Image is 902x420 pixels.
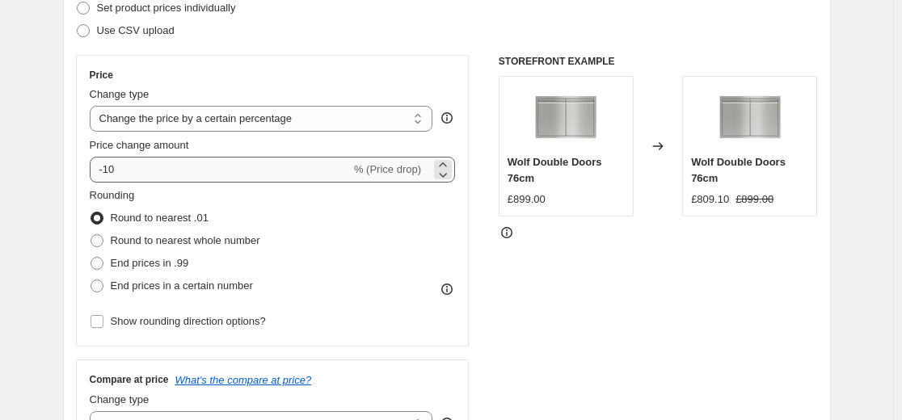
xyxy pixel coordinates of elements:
[533,85,598,149] img: wolf-double-doors-76cm-834262_80x.jpg
[508,156,602,184] span: Wolf Double Doors 76cm
[90,189,135,201] span: Rounding
[90,157,351,183] input: -15
[90,69,113,82] h3: Price
[111,234,260,246] span: Round to nearest whole number
[111,212,209,224] span: Round to nearest .01
[111,279,253,292] span: End prices in a certain number
[439,110,455,126] div: help
[175,374,312,386] button: What's the compare at price?
[111,257,189,269] span: End prices in .99
[736,191,773,208] strike: £899.00
[691,156,786,184] span: Wolf Double Doors 76cm
[111,315,266,327] span: Show rounding direction options?
[90,373,169,386] h3: Compare at price
[499,55,818,68] h6: STOREFRONT EXAMPLE
[508,191,546,208] div: £899.00
[354,163,421,175] span: % (Price drop)
[97,2,236,14] span: Set product prices individually
[90,393,150,405] span: Change type
[97,24,175,36] span: Use CSV upload
[691,191,729,208] div: £809.10
[90,88,150,100] span: Change type
[718,85,782,149] img: wolf-double-doors-76cm-834262_80x.jpg
[90,139,189,151] span: Price change amount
